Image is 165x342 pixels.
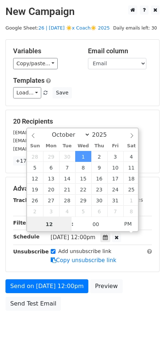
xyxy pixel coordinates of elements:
span: October 28, 2025 [59,195,75,206]
span: October 23, 2025 [91,184,107,195]
span: October 19, 2025 [27,184,43,195]
a: 26 | [DATE] ☀️x Coach☀️ 2025 [38,25,110,31]
a: Daily emails left: 30 [111,25,160,31]
label: UTM Codes [114,196,143,204]
span: Fri [107,144,123,148]
span: October 29, 2025 [75,195,91,206]
span: Daily emails left: 30 [111,24,160,32]
span: October 21, 2025 [59,184,75,195]
span: September 28, 2025 [27,151,43,162]
h5: Advanced [13,184,152,193]
span: October 1, 2025 [75,151,91,162]
span: October 7, 2025 [59,162,75,173]
span: October 31, 2025 [107,195,123,206]
a: Copy unsubscribe link [51,257,116,264]
span: November 2, 2025 [27,206,43,217]
strong: Schedule [13,234,39,240]
span: : [72,217,74,231]
span: Mon [43,144,59,148]
span: October 26, 2025 [27,195,43,206]
span: October 20, 2025 [43,184,59,195]
span: November 4, 2025 [59,206,75,217]
span: [DATE] 12:00pm [51,234,96,241]
h5: 20 Recipients [13,117,152,125]
span: October 15, 2025 [75,173,91,184]
a: Load... [13,87,41,98]
span: Sun [27,144,43,148]
span: October 11, 2025 [123,162,139,173]
small: Google Sheet: [5,25,110,31]
span: October 25, 2025 [123,184,139,195]
span: October 4, 2025 [123,151,139,162]
input: Minute [74,217,118,232]
input: Year [90,131,116,138]
input: Hour [27,217,72,232]
span: November 3, 2025 [43,206,59,217]
a: Preview [90,279,122,293]
strong: Filters [13,220,32,226]
span: September 30, 2025 [59,151,75,162]
span: October 27, 2025 [43,195,59,206]
span: Click to toggle [118,217,138,231]
span: October 3, 2025 [107,151,123,162]
span: November 6, 2025 [91,206,107,217]
span: October 18, 2025 [123,173,139,184]
span: October 22, 2025 [75,184,91,195]
span: October 6, 2025 [43,162,59,173]
a: Copy/paste... [13,58,58,69]
strong: Unsubscribe [13,249,49,254]
label: Add unsubscribe link [58,248,112,255]
span: October 12, 2025 [27,173,43,184]
span: September 29, 2025 [43,151,59,162]
a: +17 more [13,156,44,166]
a: Send Test Email [5,297,61,311]
h5: Email column [88,47,152,55]
span: October 10, 2025 [107,162,123,173]
span: November 5, 2025 [75,206,91,217]
span: October 17, 2025 [107,173,123,184]
span: October 30, 2025 [91,195,107,206]
span: October 8, 2025 [75,162,91,173]
strong: Tracking [13,197,38,203]
span: Sat [123,144,139,148]
span: October 16, 2025 [91,173,107,184]
span: Wed [75,144,91,148]
span: November 1, 2025 [123,195,139,206]
h2: New Campaign [5,5,160,18]
span: October 9, 2025 [91,162,107,173]
span: November 7, 2025 [107,206,123,217]
iframe: Chat Widget [128,307,165,342]
a: Templates [13,77,45,84]
button: Save [53,87,72,98]
span: October 5, 2025 [27,162,43,173]
span: Tue [59,144,75,148]
span: October 2, 2025 [91,151,107,162]
small: [EMAIL_ADDRESS][DOMAIN_NAME] [13,146,95,152]
span: November 8, 2025 [123,206,139,217]
a: Send on [DATE] 12:00pm [5,279,88,293]
small: [EMAIL_ADDRESS][DOMAIN_NAME] [13,130,95,135]
h5: Variables [13,47,77,55]
span: October 13, 2025 [43,173,59,184]
span: Thu [91,144,107,148]
small: [EMAIL_ADDRESS][DOMAIN_NAME] [13,138,95,143]
span: October 14, 2025 [59,173,75,184]
span: October 24, 2025 [107,184,123,195]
